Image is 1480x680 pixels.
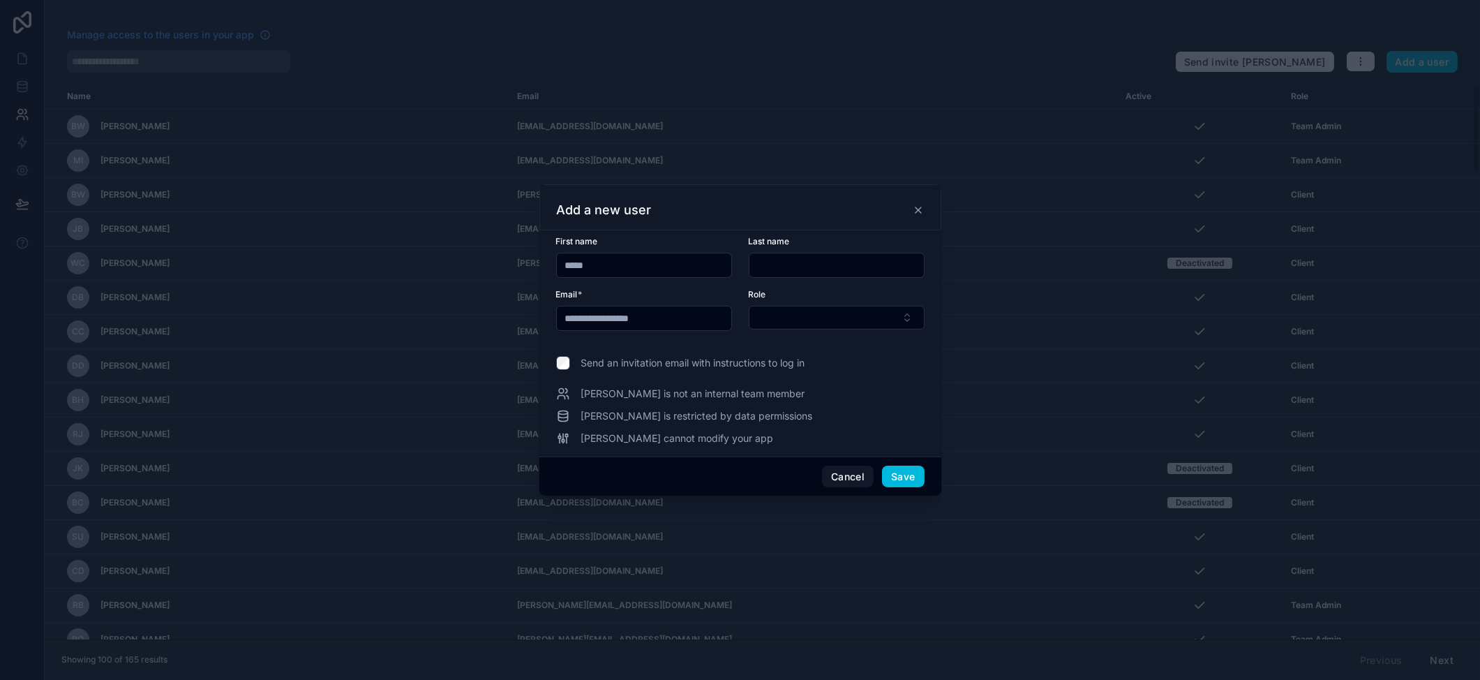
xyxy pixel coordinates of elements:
button: Save [882,466,924,488]
span: [PERSON_NAME] cannot modify your app [581,431,774,445]
span: Last name [749,236,790,246]
span: [PERSON_NAME] is not an internal team member [581,387,805,401]
button: Select Button [749,306,925,330]
span: Email [556,289,578,300]
span: Send an invitation email with instructions to log in [581,356,805,370]
span: First name [556,236,598,246]
h3: Add a new user [557,202,652,219]
span: Role [749,289,766,300]
input: Send an invitation email with instructions to log in [556,356,570,370]
span: [PERSON_NAME] is restricted by data permissions [581,409,813,423]
button: Cancel [822,466,874,488]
